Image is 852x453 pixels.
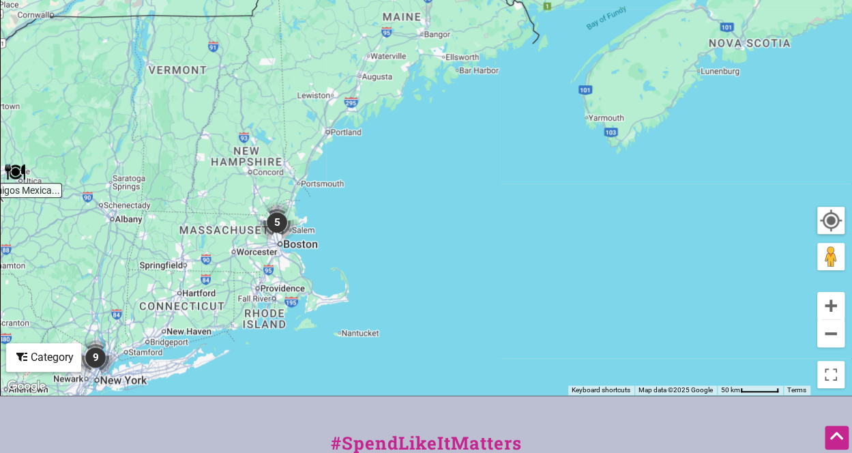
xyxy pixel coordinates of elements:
button: Drag Pegman onto the map to open Street View [817,243,844,270]
div: 5 [251,196,303,248]
div: Scroll Back to Top [825,426,849,450]
img: Google [4,377,49,395]
div: Filter by category [6,343,81,372]
div: Category [8,345,80,370]
button: Map Scale: 50 km per 53 pixels [717,385,783,395]
button: Keyboard shortcuts [572,385,630,395]
button: Toggle fullscreen view [817,360,845,388]
a: Open this area in Google Maps (opens a new window) [4,377,49,395]
div: 9 [70,332,121,383]
a: Terms [787,386,806,394]
span: 50 km [721,386,740,394]
button: Zoom in [817,292,844,319]
button: Your Location [817,207,844,234]
button: Zoom out [817,320,844,347]
span: Map data ©2025 Google [638,386,713,394]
